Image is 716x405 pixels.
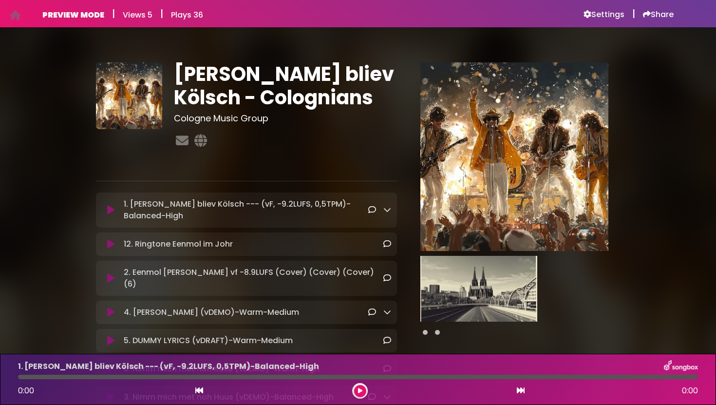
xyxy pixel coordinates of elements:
[42,10,104,19] h6: PREVIEW MODE
[160,8,163,19] h5: |
[124,238,233,250] p: 12. Ringtone Eenmol im Johr
[18,385,34,396] span: 0:00
[124,335,293,347] p: 5. DUMMY LYRICS (vDRAFT)-Warm-Medium
[123,10,152,19] h6: Views 5
[124,198,368,222] p: 1. [PERSON_NAME] bliev Kölsch --- (vF, -9.2LUFS, 0,5TPM)-Balanced-High
[124,307,299,318] p: 4. [PERSON_NAME] (vDEMO)-Warm-Medium
[632,8,635,19] h5: |
[174,113,396,124] h3: Cologne Music Group
[643,10,674,19] a: Share
[124,267,383,290] p: 2. Eenmol [PERSON_NAME] vf -8.9LUFS (Cover) (Cover) (Cover) (6)
[584,10,624,19] a: Settings
[171,10,203,19] h6: Plays 36
[18,361,319,372] p: 1. [PERSON_NAME] bliev Kölsch --- (vF, -9.2LUFS, 0,5TPM)-Balanced-High
[420,62,608,251] img: Main Media
[112,8,115,19] h5: |
[174,62,396,109] h1: [PERSON_NAME] bliev Kölsch - Colognians
[682,385,698,397] span: 0:00
[420,256,537,322] img: bj9cZIVSFGdJ3k2YEuQL
[96,62,162,129] img: 7CvscnJpT4ZgYQDj5s5A
[664,360,698,373] img: songbox-logo-white.png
